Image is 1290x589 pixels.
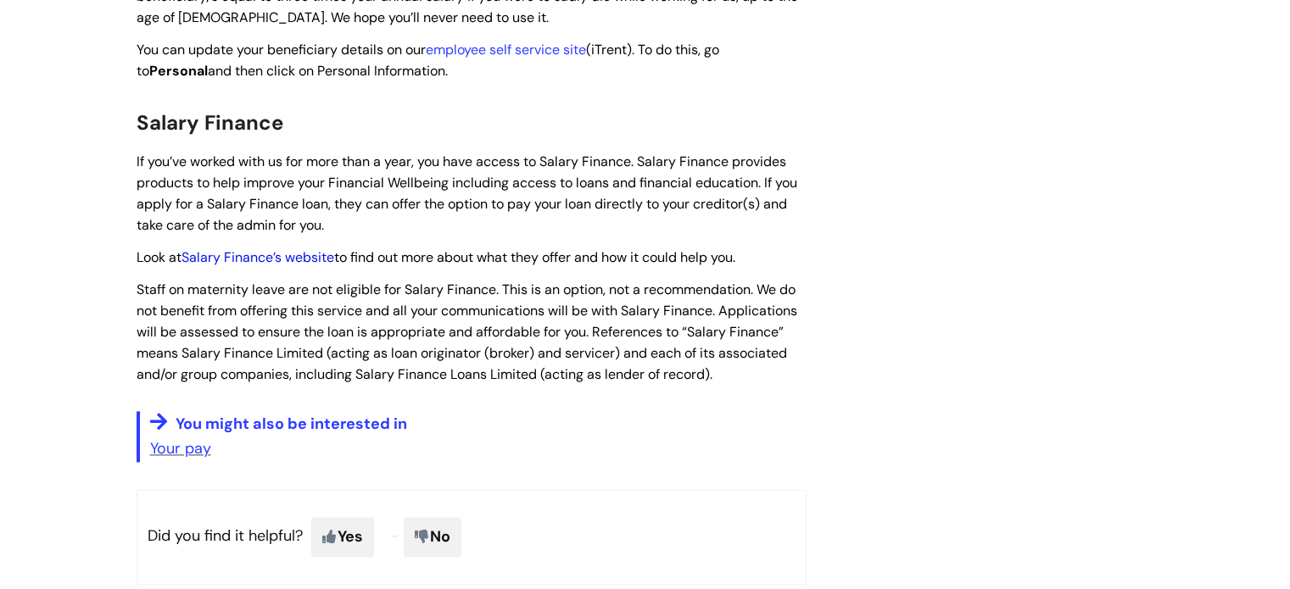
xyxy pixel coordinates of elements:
[426,41,586,58] a: employee self service site
[137,489,807,584] p: Did you find it helpful?
[137,109,283,136] span: Salary Finance
[137,41,719,80] span: You can update your beneficiary details on our (iTrent). To do this, go to
[137,248,735,266] span: Look at to find out more about what they offer and how it could help you.
[137,153,797,233] span: If you’ve worked with us for more than a year, you have access to Salary Finance. Salary Finance ...
[208,62,448,80] span: and then click on Personal Information.
[150,438,211,458] a: Your pay
[311,517,374,556] span: Yes
[137,281,797,382] span: Staff on maternity leave are not eligible for Salary Finance. This is an option, not a recommenda...
[181,248,334,266] a: Salary Finance’s website
[149,62,208,80] span: Personal
[176,414,407,434] span: You might also be interested in
[404,517,461,556] span: No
